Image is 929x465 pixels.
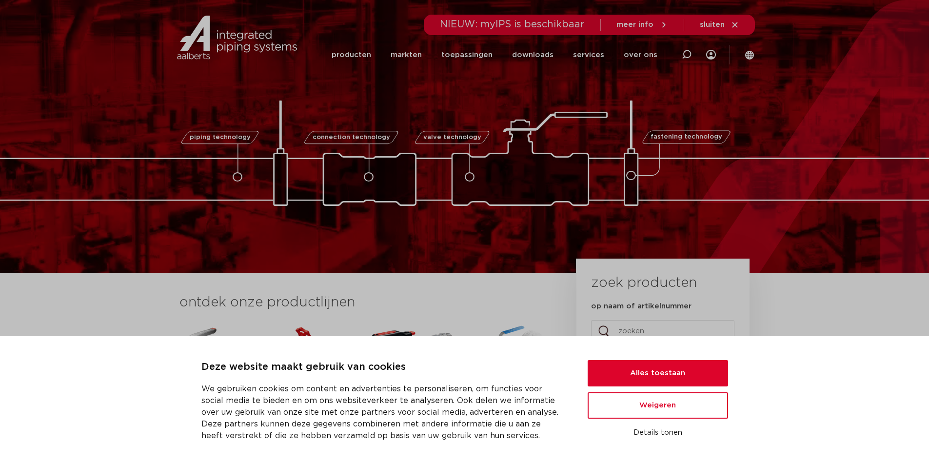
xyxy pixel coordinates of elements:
span: meer info [616,21,653,28]
button: Alles toestaan [588,360,728,386]
a: services [573,35,604,75]
a: producten [332,35,371,75]
a: downloads [512,35,553,75]
p: We gebruiken cookies om content en advertenties te personaliseren, om functies voor social media ... [201,383,564,442]
button: Details tonen [588,425,728,441]
a: markten [391,35,422,75]
a: meer info [616,20,668,29]
p: Deze website maakt gebruik van cookies [201,360,564,375]
span: fastening technology [651,134,722,141]
div: my IPS [706,35,716,75]
a: over ons [624,35,657,75]
h3: ontdek onze productlijnen [179,293,543,312]
nav: Menu [332,35,657,75]
span: NIEUW: myIPS is beschikbaar [440,20,585,29]
span: sluiten [700,21,725,28]
a: sluiten [700,20,739,29]
button: Weigeren [588,392,728,419]
input: zoeken [591,320,734,343]
a: toepassingen [441,35,493,75]
span: piping technology [190,134,251,141]
span: connection technology [312,134,390,141]
span: valve technology [423,134,481,141]
label: op naam of artikelnummer [591,302,692,311]
h3: zoek producten [591,273,697,293]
